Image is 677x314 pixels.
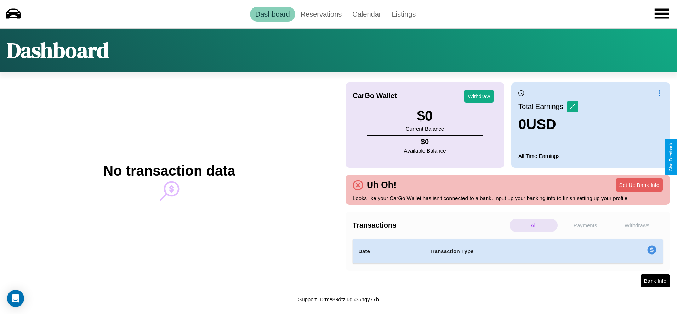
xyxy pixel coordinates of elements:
[406,108,444,124] h3: $ 0
[353,92,397,100] h4: CarGo Wallet
[363,180,400,190] h4: Uh Oh!
[353,221,508,229] h4: Transactions
[347,7,386,22] a: Calendar
[429,247,590,256] h4: Transaction Type
[250,7,295,22] a: Dashboard
[358,247,418,256] h4: Date
[386,7,421,22] a: Listings
[510,219,558,232] p: All
[669,143,673,171] div: Give Feedback
[353,193,663,203] p: Looks like your CarGo Wallet has isn't connected to a bank. Input up your banking info to finish ...
[561,219,609,232] p: Payments
[404,146,446,155] p: Available Balance
[404,138,446,146] h4: $ 0
[518,100,567,113] p: Total Earnings
[103,163,235,179] h2: No transaction data
[7,290,24,307] div: Open Intercom Messenger
[613,219,661,232] p: Withdraws
[518,116,578,132] h3: 0 USD
[518,151,663,161] p: All Time Earnings
[464,90,494,103] button: Withdraw
[616,178,663,192] button: Set Up Bank Info
[7,36,109,65] h1: Dashboard
[298,295,379,304] p: Support ID: me89dtzjug535nqy77b
[353,239,663,264] table: simple table
[641,274,670,287] button: Bank Info
[295,7,347,22] a: Reservations
[406,124,444,133] p: Current Balance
